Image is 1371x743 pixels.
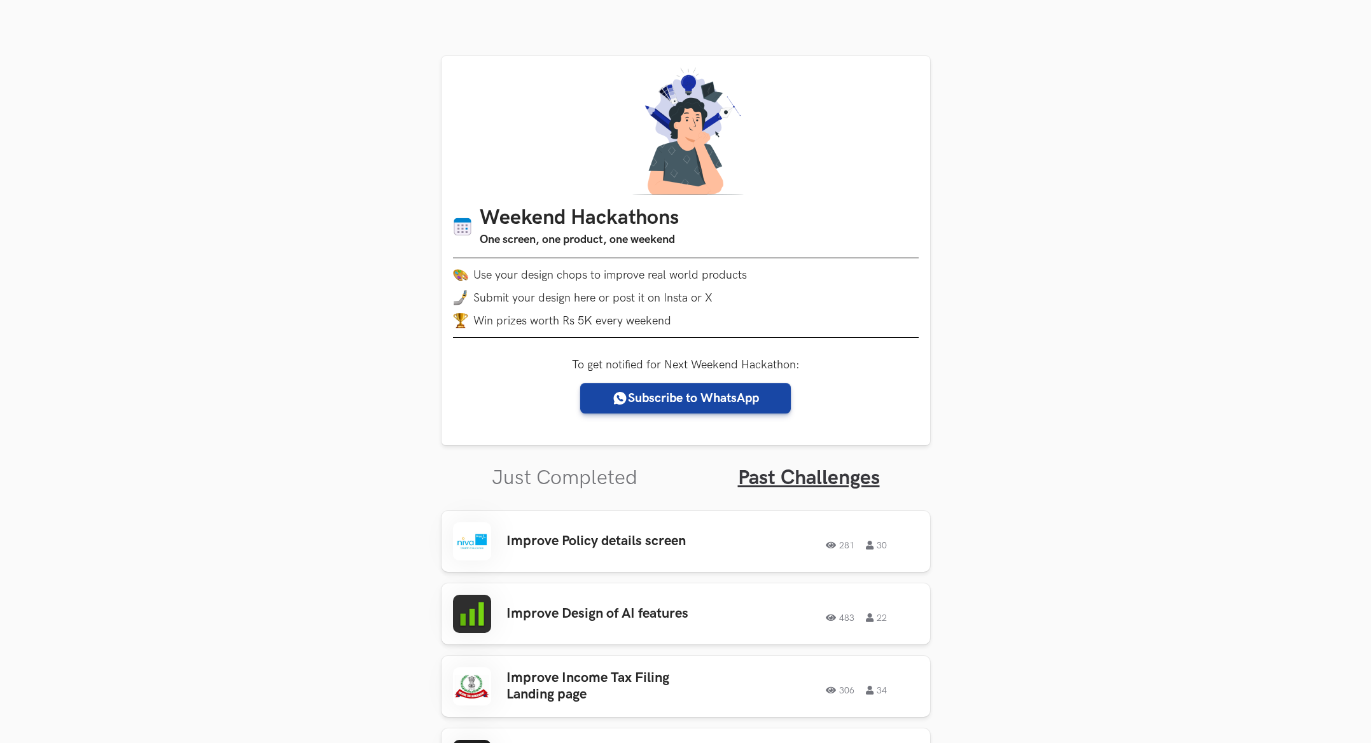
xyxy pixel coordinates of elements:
[480,231,679,249] h3: One screen, one product, one weekend
[866,686,887,695] span: 34
[506,606,705,622] h3: Improve Design of AI features
[826,613,854,622] span: 483
[480,206,679,231] h1: Weekend Hackathons
[506,670,705,704] h3: Improve Income Tax Filing Landing page
[738,466,880,490] a: Past Challenges
[625,67,747,195] img: A designer thinking
[826,686,854,695] span: 306
[453,267,468,282] img: palette.png
[506,533,705,550] h3: Improve Policy details screen
[442,445,930,490] ul: Tabs Interface
[442,656,930,717] a: Improve Income Tax Filing Landing page30634
[453,313,468,328] img: trophy.png
[580,383,791,413] a: Subscribe to WhatsApp
[453,267,919,282] li: Use your design chops to improve real world products
[866,541,887,550] span: 30
[453,217,472,237] img: Calendar icon
[453,313,919,328] li: Win prizes worth Rs 5K every weekend
[442,511,930,572] a: Improve Policy details screen28130
[473,291,713,305] span: Submit your design here or post it on Insta or X
[572,358,800,371] label: To get notified for Next Weekend Hackathon:
[866,613,887,622] span: 22
[442,583,930,644] a: Improve Design of AI features48322
[826,541,854,550] span: 281
[453,290,468,305] img: mobile-in-hand.png
[492,466,637,490] a: Just Completed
